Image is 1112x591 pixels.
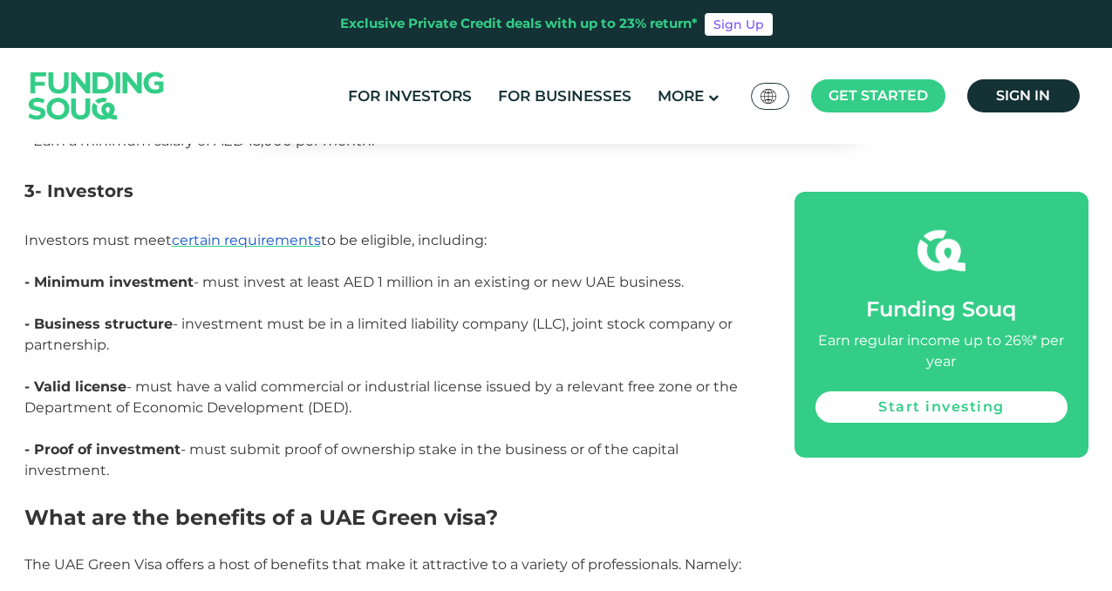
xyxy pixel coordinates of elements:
[24,274,684,290] span: - must invest at least AED 1 million in an existing or new UAE business.
[11,51,182,139] img: Logo
[996,87,1050,104] span: Sign in
[24,505,498,530] span: What are the benefits of a UAE Green visa?
[866,296,1016,322] span: Funding Souq
[815,330,1067,372] div: Earn regular income up to 26%* per year
[344,82,476,111] a: For Investors
[494,82,636,111] a: For Businesses
[967,79,1080,112] a: Sign in
[918,227,965,275] img: fsicon
[24,556,741,573] span: The UAE Green Visa offers a host of benefits that make it attractive to a variety of professional...
[24,441,181,458] strong: - Proof of investment
[24,180,133,201] span: 3- Investors
[24,378,738,416] span: - must have a valid commercial or industrial license issued by a relevant free zone or the Depart...
[658,87,704,105] span: More
[24,232,487,248] span: Investors must meet to be eligible, including:
[24,316,733,353] span: - investment must be in a limited liability company (LLC), joint stock company or partnership.
[829,87,928,104] span: Get started
[24,378,126,395] strong: - Valid license
[24,274,194,290] strong: - Minimum investment
[24,441,679,479] span: - must submit proof of ownership stake in the business or of the capital investment.
[340,14,698,34] div: Exclusive Private Credit deals with up to 23% return*
[761,89,776,104] img: SA Flag
[705,13,773,36] a: Sign Up
[815,391,1067,423] a: Start investing
[172,232,321,248] a: certain requirements
[24,316,173,332] strong: - Business structure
